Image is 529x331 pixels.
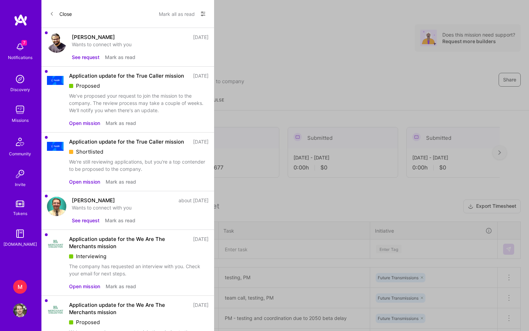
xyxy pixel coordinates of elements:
img: Company Logo [47,301,64,318]
img: Company Logo [47,76,64,85]
div: Invite [15,181,26,188]
div: [DATE] [193,33,209,41]
div: [DOMAIN_NAME] [3,241,37,248]
div: [DATE] [193,138,209,145]
div: Discovery [10,86,30,93]
div: [DATE] [193,235,209,250]
div: Missions [12,117,29,124]
img: Company Logo [47,235,64,252]
div: [PERSON_NAME] [72,197,115,204]
div: Application update for the True Caller mission [69,72,184,79]
button: Mark as read [105,217,135,224]
img: Company Logo [47,142,64,151]
button: See request [72,217,99,224]
img: teamwork [13,103,27,117]
div: [DATE] [193,301,209,316]
img: Invite [13,167,27,181]
button: Open mission [69,178,100,185]
div: Interviewing [69,253,209,260]
div: Community [9,150,31,157]
img: User Avatar [13,303,27,317]
div: Application update for the We Are The Merchants mission [69,301,189,316]
a: User Avatar [11,303,29,317]
div: We've proposed your request to join the mission to the company. The review process may take a cou... [69,92,209,114]
button: Open mission [69,283,100,290]
img: user avatar [47,197,66,216]
img: discovery [13,72,27,86]
div: Wants to connect with you [72,41,209,48]
button: Mark as read [106,178,136,185]
button: Open mission [69,119,100,127]
img: guide book [13,227,27,241]
img: logo [14,14,28,26]
button: Close [50,8,72,19]
button: Mark as read [106,283,136,290]
div: Application update for the We Are The Merchants mission [69,235,189,250]
div: [PERSON_NAME] [72,33,115,41]
img: Community [12,134,28,150]
img: user avatar [47,33,66,53]
div: The company has requested an interview with you. Check your email for next steps. [69,263,209,277]
div: Application update for the True Caller mission [69,138,184,145]
div: [DATE] [193,72,209,79]
div: We're still reviewing applications, but you're a top contender to be proposed to the company. [69,158,209,173]
img: tokens [16,201,24,207]
button: Mark all as read [159,8,195,19]
div: M [13,280,27,294]
button: See request [72,53,99,61]
div: Tokens [13,210,27,217]
div: about [DATE] [179,197,209,204]
button: Mark as read [106,119,136,127]
div: Wants to connect with you [72,204,209,211]
div: Shortlisted [69,148,209,155]
div: Proposed [69,319,209,326]
a: M [11,280,29,294]
div: Proposed [69,82,209,89]
button: Mark as read [105,53,135,61]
